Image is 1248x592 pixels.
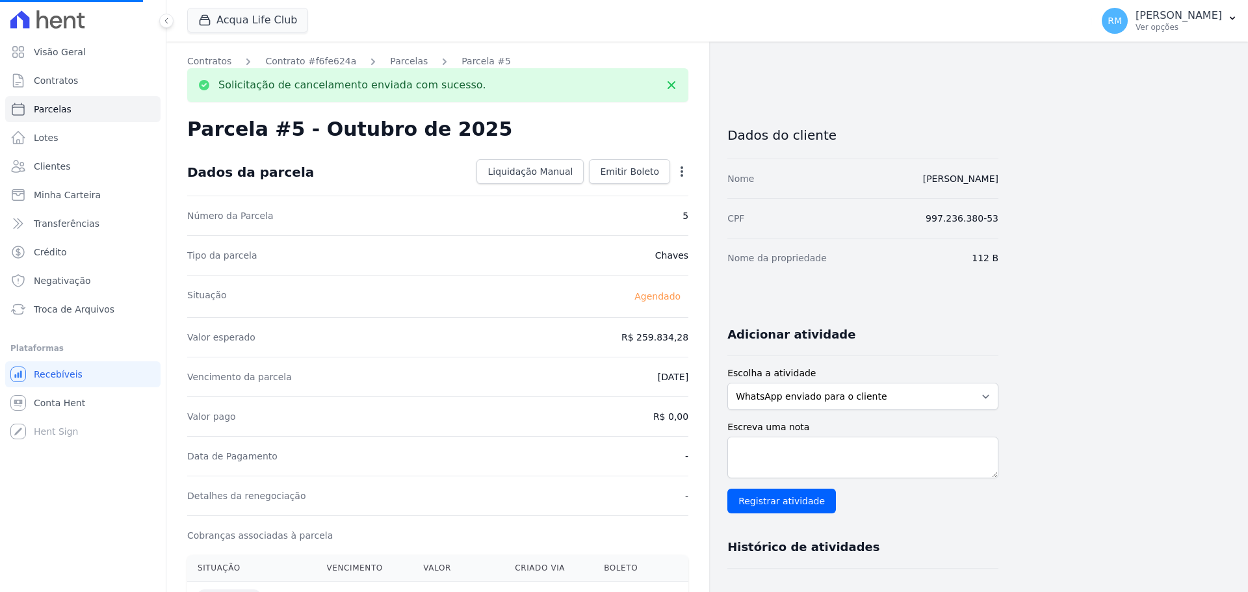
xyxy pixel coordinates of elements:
a: Conta Hent [5,390,161,416]
a: Crédito [5,239,161,265]
dt: Vencimento da parcela [187,370,292,383]
p: [PERSON_NAME] [1136,9,1222,22]
a: Contratos [187,55,231,68]
a: Parcela #5 [461,55,511,68]
span: Lotes [34,131,58,144]
dd: [DATE] [658,370,688,383]
span: Parcelas [34,103,71,116]
span: RM [1108,16,1122,25]
dt: Detalhes da renegociação [187,489,306,502]
span: Clientes [34,160,70,173]
th: Vencimento [316,555,413,582]
button: RM [PERSON_NAME] Ver opções [1091,3,1248,39]
button: Acqua Life Club [187,8,308,32]
th: Boleto [593,555,662,582]
dt: Tipo da parcela [187,249,257,262]
span: Conta Hent [34,396,85,409]
a: Clientes [5,153,161,179]
label: Escreva uma nota [727,420,998,434]
label: Escolha a atividade [727,367,998,380]
dd: 112 B [972,251,998,264]
nav: Breadcrumb [187,55,688,68]
span: Contratos [34,74,78,87]
span: Crédito [34,246,67,259]
p: Solicitação de cancelamento enviada com sucesso. [218,79,486,92]
dt: Data de Pagamento [187,450,278,463]
dt: Situação [187,289,227,304]
th: Criado via [504,555,593,582]
dd: - [685,450,688,463]
a: Contratos [5,68,161,94]
a: Contrato #f6fe624a [265,55,356,68]
div: Plataformas [10,341,155,356]
span: Recebíveis [34,368,83,381]
span: Liquidação Manual [487,165,573,178]
h3: Dados do cliente [727,127,998,143]
dt: Valor pago [187,410,236,423]
a: Emitir Boleto [589,159,670,184]
a: Liquidação Manual [476,159,584,184]
a: Parcelas [390,55,428,68]
h2: Parcela #5 - Outubro de 2025 [187,118,512,141]
dt: Número da Parcela [187,209,274,222]
dd: R$ 259.834,28 [621,331,688,344]
span: Negativação [34,274,91,287]
span: Emitir Boleto [600,165,659,178]
div: Dados da parcela [187,164,314,180]
span: Visão Geral [34,45,86,58]
a: Transferências [5,211,161,237]
input: Registrar atividade [727,489,836,513]
dt: Nome da propriedade [727,251,827,264]
a: Recebíveis [5,361,161,387]
th: Situação [187,555,316,582]
span: Agendado [627,289,688,304]
dt: Nome [727,172,754,185]
dd: - [685,489,688,502]
dt: Valor esperado [187,331,255,344]
a: [PERSON_NAME] [923,174,998,184]
a: Negativação [5,268,161,294]
dd: R$ 0,00 [653,410,688,423]
dd: Chaves [655,249,688,262]
a: Visão Geral [5,39,161,65]
a: Minha Carteira [5,182,161,208]
th: Valor [413,555,504,582]
span: Troca de Arquivos [34,303,114,316]
p: Ver opções [1136,22,1222,32]
h3: Histórico de atividades [727,539,879,555]
dt: Cobranças associadas à parcela [187,529,333,542]
h3: Adicionar atividade [727,327,855,342]
a: Troca de Arquivos [5,296,161,322]
dd: 997.236.380-53 [926,212,998,225]
a: Parcelas [5,96,161,122]
a: Lotes [5,125,161,151]
dd: 5 [682,209,688,222]
span: Transferências [34,217,99,230]
span: Minha Carteira [34,188,101,201]
dt: CPF [727,212,744,225]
